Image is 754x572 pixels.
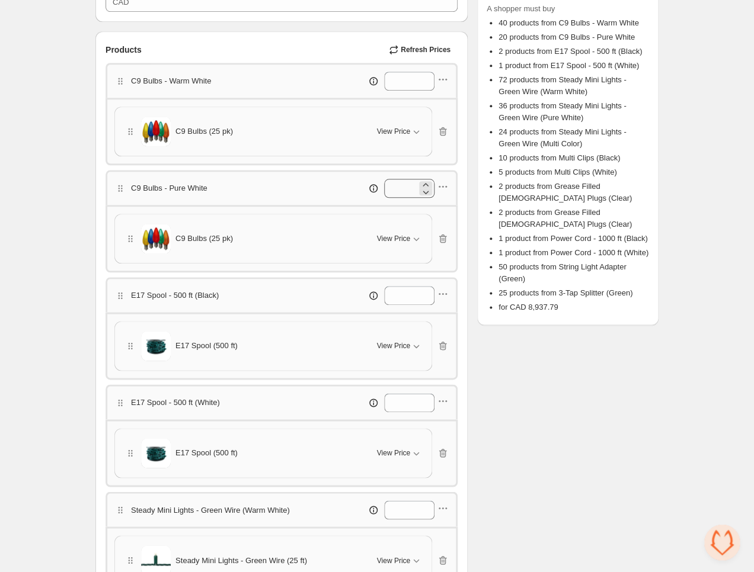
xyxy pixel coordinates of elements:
span: View Price [377,555,410,565]
span: Products [106,44,142,56]
li: 2 products from Grease Filled [DEMOGRAPHIC_DATA] Plugs (Clear) [499,181,649,204]
li: 2 products from E17 Spool - 500 ft (Black) [499,46,649,57]
button: Refresh Prices [384,41,458,58]
span: E17 Spool (500 ft) [175,340,238,352]
li: 50 products from String Light Adapter (Green) [499,261,649,285]
span: View Price [377,341,410,351]
li: 40 products from C9 Bulbs - Warm White [499,17,649,29]
img: E17 Spool (500 ft) [141,438,171,468]
p: Steady Mini Lights - Green Wire (Warm White) [131,504,290,516]
span: View Price [377,127,410,136]
li: 72 products from Steady Mini Lights - Green Wire (Warm White) [499,74,649,98]
li: 20 products from C9 Bulbs - Pure White [499,31,649,43]
span: C9 Bulbs (25 pk) [175,233,233,245]
li: 24 products from Steady Mini Lights - Green Wire (Multi Color) [499,126,649,150]
a: Open chat [704,525,740,560]
span: Refresh Prices [401,45,451,54]
span: View Price [377,234,410,243]
li: 36 products from Steady Mini Lights - Green Wire (Pure White) [499,100,649,124]
span: Steady Mini Lights - Green Wire (25 ft) [175,554,307,566]
li: 1 product from Power Cord - 1000 ft (Black) [499,233,649,245]
li: 5 products from Multi Clips (White) [499,166,649,178]
img: C9 Bulbs (25 pk) [141,117,171,146]
li: 1 product from E17 Spool - 500 ft (White) [499,60,649,72]
button: View Price [370,444,429,462]
li: 25 products from 3-Tap Splitter (Green) [499,287,649,299]
span: C9 Bulbs (25 pk) [175,126,233,137]
span: View Price [377,448,410,458]
li: 10 products from Multi Clips (Black) [499,152,649,164]
button: View Price [370,336,429,355]
p: C9 Bulbs - Warm White [131,75,211,87]
span: A shopper must buy [487,3,649,15]
button: View Price [370,551,429,570]
li: 1 product from Power Cord - 1000 ft (White) [499,247,649,259]
p: E17 Spool - 500 ft (Black) [131,290,219,301]
p: E17 Spool - 500 ft (White) [131,397,220,409]
li: 2 products from Grease Filled [DEMOGRAPHIC_DATA] Plugs (Clear) [499,207,649,230]
button: View Price [370,122,429,141]
img: C9 Bulbs (25 pk) [141,224,171,253]
img: E17 Spool (500 ft) [141,331,171,361]
button: View Price [370,229,429,248]
p: C9 Bulbs - Pure White [131,182,207,194]
li: for CAD 8,937.79 [499,301,649,313]
span: E17 Spool (500 ft) [175,447,238,459]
